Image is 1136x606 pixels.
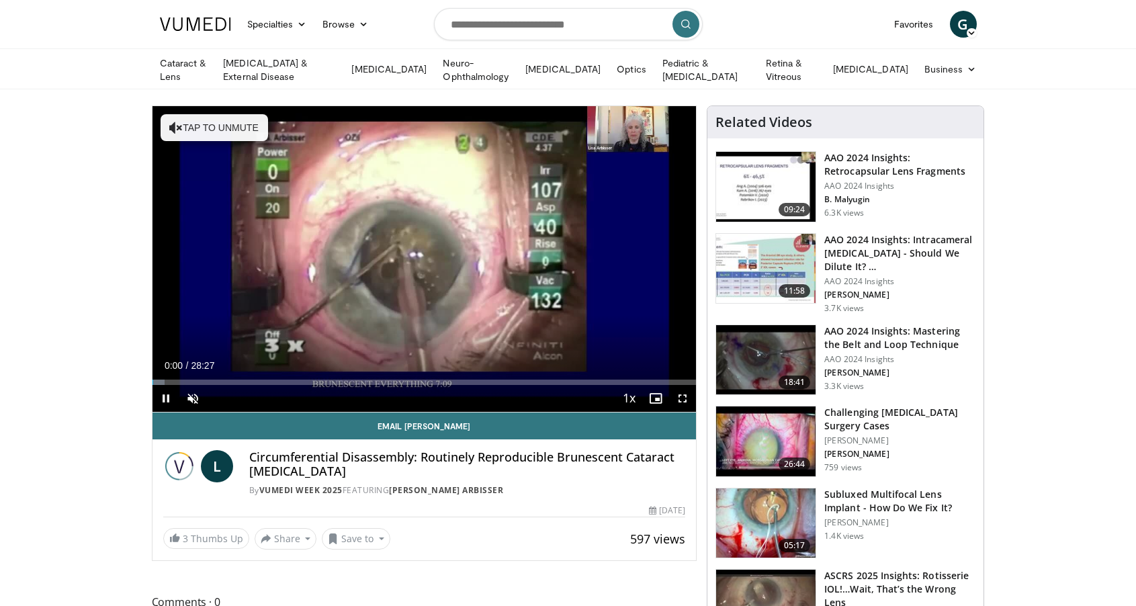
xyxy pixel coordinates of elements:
[758,56,825,83] a: Retina & Vitreous
[824,517,975,528] p: [PERSON_NAME]
[824,181,975,191] p: AAO 2024 Insights
[716,234,816,304] img: de733f49-b136-4bdc-9e00-4021288efeb7.150x105_q85_crop-smart_upscale.jpg
[824,381,864,392] p: 3.3K views
[152,56,216,83] a: Cataract & Lens
[649,505,685,517] div: [DATE]
[824,406,975,433] h3: Challenging [MEDICAL_DATA] Surgery Cases
[654,56,758,83] a: Pediatric & [MEDICAL_DATA]
[215,56,343,83] a: [MEDICAL_DATA] & External Disease
[259,484,343,496] a: Vumedi Week 2025
[160,17,231,31] img: VuMedi Logo
[609,56,654,83] a: Optics
[716,325,816,395] img: 22a3a3a3-03de-4b31-bd81-a17540334f4a.150x105_q85_crop-smart_upscale.jpg
[615,385,642,412] button: Playback Rate
[824,194,975,205] p: B. Malyugin
[517,56,609,83] a: [MEDICAL_DATA]
[183,532,188,545] span: 3
[824,449,975,460] p: [PERSON_NAME]
[779,539,811,552] span: 05:17
[186,360,189,371] span: /
[886,11,942,38] a: Favorites
[716,488,816,558] img: 3fc25be6-574f-41c0-96b9-b0d00904b018.150x105_q85_crop-smart_upscale.jpg
[715,151,975,222] a: 09:24 AAO 2024 Insights: Retrocapsular Lens Fragments AAO 2024 Insights B. Malyugin 6.3K views
[249,484,686,496] div: By FEATURING
[715,406,975,477] a: 26:44 Challenging [MEDICAL_DATA] Surgery Cases [PERSON_NAME] [PERSON_NAME] 759 views
[779,203,811,216] span: 09:24
[715,233,975,314] a: 11:58 AAO 2024 Insights: Intracameral [MEDICAL_DATA] - Should We Dilute It? … AAO 2024 Insights [...
[824,435,975,446] p: [PERSON_NAME]
[179,385,206,412] button: Unmute
[715,114,812,130] h4: Related Videos
[716,152,816,222] img: 01f52a5c-6a53-4eb2-8a1d-dad0d168ea80.150x105_q85_crop-smart_upscale.jpg
[716,406,816,476] img: 05a6f048-9eed-46a7-93e1-844e43fc910c.150x105_q85_crop-smart_upscale.jpg
[435,56,517,83] a: Neuro-Ophthalmology
[779,284,811,298] span: 11:58
[322,528,390,550] button: Save to
[824,354,975,365] p: AAO 2024 Insights
[715,488,975,559] a: 05:17 Subluxed Multifocal Lens Implant - How Do We Fix It? [PERSON_NAME] 1.4K views
[824,367,975,378] p: [PERSON_NAME]
[824,208,864,218] p: 6.3K views
[239,11,315,38] a: Specialties
[824,276,975,287] p: AAO 2024 Insights
[389,484,503,496] a: [PERSON_NAME] Arbisser
[255,528,317,550] button: Share
[669,385,696,412] button: Fullscreen
[824,290,975,300] p: [PERSON_NAME]
[824,233,975,273] h3: AAO 2024 Insights: Intracameral [MEDICAL_DATA] - Should We Dilute It? …
[163,528,249,549] a: 3 Thumbs Up
[314,11,376,38] a: Browse
[824,303,864,314] p: 3.7K views
[152,380,697,385] div: Progress Bar
[630,531,685,547] span: 597 views
[434,8,703,40] input: Search topics, interventions
[201,450,233,482] a: L
[163,450,195,482] img: Vumedi Week 2025
[715,324,975,396] a: 18:41 AAO 2024 Insights: Mastering the Belt and Loop Technique AAO 2024 Insights [PERSON_NAME] 3....
[165,360,183,371] span: 0:00
[249,450,686,479] h4: Circumferential Disassembly: Routinely Reproducible Brunescent Cataract [MEDICAL_DATA]
[779,376,811,389] span: 18:41
[824,324,975,351] h3: AAO 2024 Insights: Mastering the Belt and Loop Technique
[824,488,975,515] h3: Subluxed Multifocal Lens Implant - How Do We Fix It?
[343,56,435,83] a: [MEDICAL_DATA]
[152,385,179,412] button: Pause
[824,462,862,473] p: 759 views
[191,360,214,371] span: 28:27
[824,531,864,542] p: 1.4K views
[152,106,697,413] video-js: Video Player
[642,385,669,412] button: Enable picture-in-picture mode
[824,151,975,178] h3: AAO 2024 Insights: Retrocapsular Lens Fragments
[779,458,811,471] span: 26:44
[161,114,268,141] button: Tap to unmute
[950,11,977,38] a: G
[825,56,916,83] a: [MEDICAL_DATA]
[916,56,985,83] a: Business
[152,413,697,439] a: Email [PERSON_NAME]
